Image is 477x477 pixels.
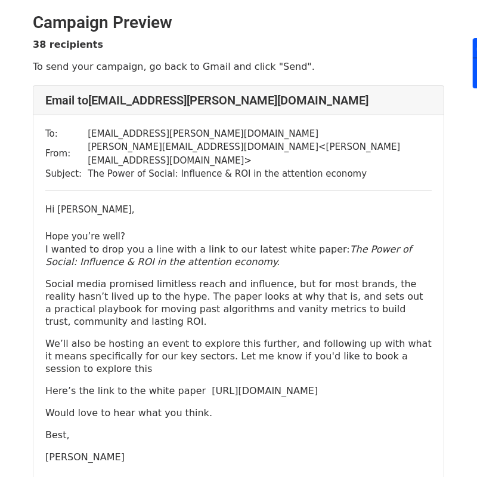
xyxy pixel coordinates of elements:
p: Social media promised limitless reach and influence, but for most brands, the reality hasn’t live... [45,278,432,328]
strong: 38 recipients [33,39,103,50]
td: To: [45,127,88,141]
td: [EMAIL_ADDRESS][PERSON_NAME][DOMAIN_NAME] [88,127,432,141]
em: The Power of Social: Influence & ROI in the attention economy. [45,244,411,267]
td: [PERSON_NAME][EMAIL_ADDRESS][DOMAIN_NAME] < [PERSON_NAME][EMAIL_ADDRESS][DOMAIN_NAME] > [88,140,432,167]
div: Hope you’re well? [45,230,432,244]
p: [PERSON_NAME] [45,451,432,463]
p: Here’s the link to the white paper [URL][DOMAIN_NAME] [45,384,432,397]
p: I wanted to drop you a line with a link to our latest white paper: [45,243,432,268]
iframe: Chat Widget [417,420,477,477]
p: Would love to hear what you think. [45,407,432,419]
td: The Power of Social: Influence & ROI in the attention economy [88,167,432,181]
p: We’ll also be hosting an event to explore this further, and following up with what it means speci... [45,337,432,375]
p: Best, [45,429,432,441]
p: To send your campaign, go back to Gmail and click "Send". [33,60,444,73]
td: Subject: [45,167,88,181]
td: From: [45,140,88,167]
h4: Email to [EMAIL_ADDRESS][PERSON_NAME][DOMAIN_NAME] [45,93,432,107]
h2: Campaign Preview [33,13,444,33]
div: Hi [PERSON_NAME], [45,203,432,217]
